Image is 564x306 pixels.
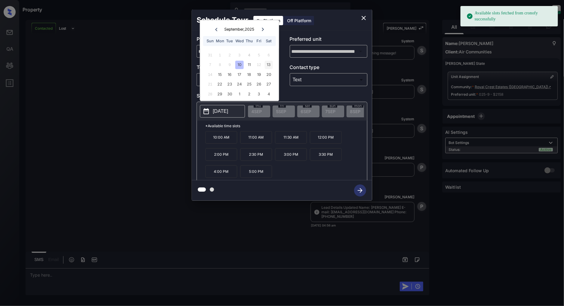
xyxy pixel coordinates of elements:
[235,70,244,79] div: Choose Wednesday, September 17th, 2025
[226,80,234,88] div: Choose Tuesday, September 23rd, 2025
[197,35,274,45] p: Preferred community
[235,61,244,69] div: Choose Wednesday, September 10th, 2025
[290,64,368,73] p: Contact type
[205,121,367,131] p: *Available time slots
[216,90,224,98] div: Choose Monday, September 29th, 2025
[226,90,234,98] div: Choose Tuesday, September 30th, 2025
[226,51,234,59] div: Not available Tuesday, September 2nd, 2025
[226,37,234,45] div: Tue
[206,61,214,69] div: Not available Sunday, September 7th, 2025
[245,51,253,59] div: Not available Thursday, September 4th, 2025
[206,51,214,59] div: Not available Sunday, August 31st, 2025
[198,75,273,85] div: In Person
[216,37,224,45] div: Mon
[216,51,224,59] div: Not available Monday, September 1st, 2025
[358,12,370,24] button: close
[205,148,237,161] p: 2:00 PM
[265,51,273,59] div: Not available Saturday, September 6th, 2025
[310,131,342,144] p: 12:00 PM
[245,37,253,45] div: Thu
[216,61,224,69] div: Not available Monday, September 8th, 2025
[235,51,244,59] div: Not available Wednesday, September 3rd, 2025
[200,105,245,118] button: [DATE]
[226,70,234,79] div: Choose Tuesday, September 16th, 2025
[265,37,273,45] div: Sat
[206,80,214,88] div: Not available Sunday, September 21st, 2025
[240,148,272,161] p: 2:30 PM
[467,8,553,25] div: Available slots fetched from cronofy successfully
[245,80,253,88] div: Choose Thursday, September 25th, 2025
[206,37,214,45] div: Sun
[192,10,253,31] h2: Schedule Tour
[265,61,273,69] div: Choose Saturday, September 13th, 2025
[197,92,367,102] p: Select slot
[240,165,272,178] p: 5:00 PM
[202,50,277,99] div: month 2025-09
[245,90,253,98] div: Choose Thursday, October 2nd, 2025
[255,37,263,45] div: Fri
[235,90,244,98] div: Choose Wednesday, October 1st, 2025
[216,80,224,88] div: Choose Monday, September 22nd, 2025
[255,80,263,88] div: Choose Friday, September 26th, 2025
[226,61,234,69] div: Not available Tuesday, September 9th, 2025
[265,80,273,88] div: Choose Saturday, September 27th, 2025
[351,183,370,198] button: btn-next
[255,51,263,59] div: Not available Friday, September 5th, 2025
[225,27,255,31] div: September , 2025
[245,70,253,79] div: Choose Thursday, September 18th, 2025
[197,64,274,73] p: Tour type
[290,35,368,45] p: Preferred unit
[255,90,263,98] div: Choose Friday, October 3rd, 2025
[235,37,244,45] div: Wed
[265,70,273,79] div: Choose Saturday, September 20th, 2025
[275,131,307,144] p: 11:30 AM
[255,70,263,79] div: Choose Friday, September 19th, 2025
[253,16,283,25] div: On Platform
[205,131,237,144] p: 10:00 AM
[206,90,214,98] div: Not available Sunday, September 28th, 2025
[291,75,366,85] div: Text
[240,131,272,144] p: 11:00 AM
[265,90,273,98] div: Choose Saturday, October 4th, 2025
[310,148,342,161] p: 3:30 PM
[206,70,214,79] div: Not available Sunday, September 14th, 2025
[245,61,253,69] div: Choose Thursday, September 11th, 2025
[213,108,228,115] p: [DATE]
[275,148,307,161] p: 3:00 PM
[205,165,237,178] p: 4:00 PM
[284,16,314,25] div: Off Platform
[235,80,244,88] div: Choose Wednesday, September 24th, 2025
[255,61,263,69] div: Not available Friday, September 12th, 2025
[216,70,224,79] div: Choose Monday, September 15th, 2025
